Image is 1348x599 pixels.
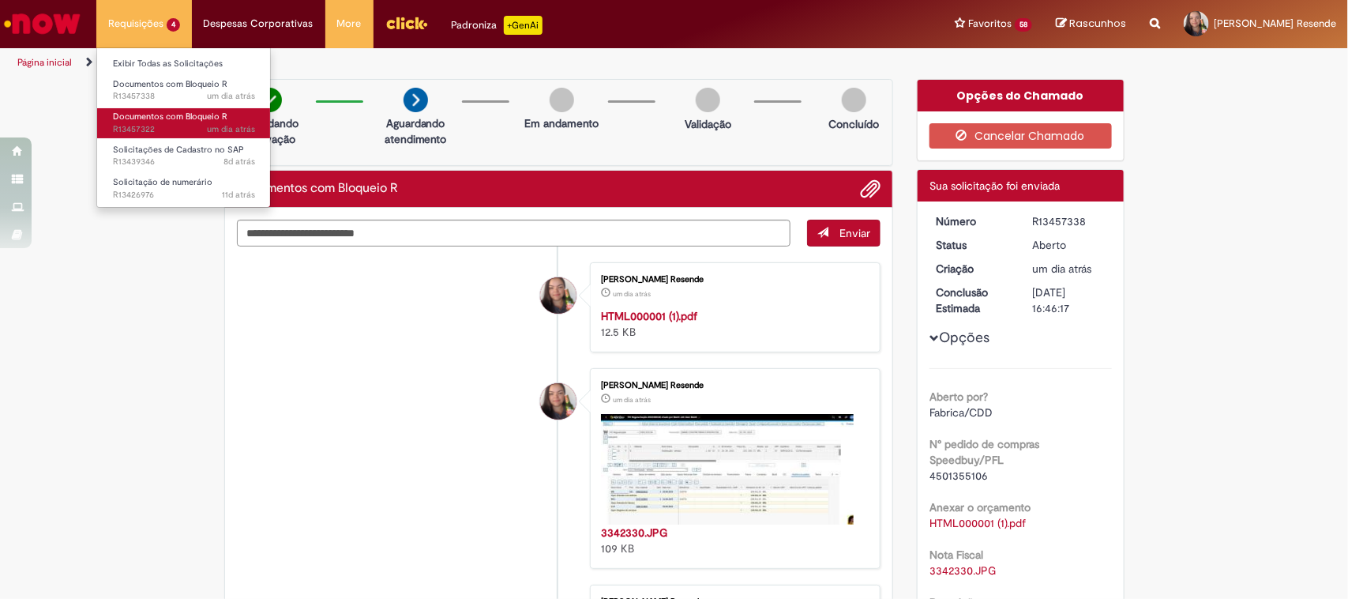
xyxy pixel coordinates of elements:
dt: Criação [924,261,1021,277]
a: Rascunhos [1056,17,1126,32]
div: Aline Pereira Resende [540,383,576,420]
p: Aguardando atendimento [377,115,454,147]
button: Cancelar Chamado [929,123,1112,149]
span: Documentos com Bloqueio R [113,78,227,90]
b: Anexar o orçamento [929,500,1031,514]
button: Enviar [807,220,881,247]
time: 28/08/2025 11:45:45 [613,395,651,405]
a: Aberto R13457338 : Documentos com Bloqueio R [97,76,271,105]
div: Aberto [1033,237,1106,253]
a: Aberto R13457322 : Documentos com Bloqueio R [97,108,271,138]
span: Solicitação de numerário [113,176,212,188]
span: um dia atrás [613,289,651,299]
b: N° pedido de compras Speedbuy/PFL [929,437,1039,467]
span: Requisições [108,16,163,32]
dt: Conclusão Estimada [924,284,1021,316]
span: Documentos com Bloqueio R [113,111,227,122]
span: 4501355106 [929,469,988,483]
span: R13457338 [113,90,255,103]
span: Rascunhos [1069,16,1126,31]
span: Enviar [839,226,870,240]
p: +GenAi [504,16,543,35]
div: [PERSON_NAME] Resende [601,381,864,390]
span: um dia atrás [207,123,255,135]
time: 28/08/2025 11:45:01 [207,123,255,135]
b: Aberto por? [929,390,988,404]
textarea: Digite sua mensagem aqui... [237,220,791,247]
div: Aline Pereira Resende [540,277,576,314]
dt: Status [924,237,1021,253]
time: 28/08/2025 11:45:51 [613,289,651,299]
span: um dia atrás [207,90,255,102]
div: [PERSON_NAME] Resende [601,275,864,284]
ul: Requisições [96,47,271,208]
div: 12.5 KB [601,308,864,340]
span: Fabrica/CDD [929,405,993,420]
p: Validação [685,116,731,132]
a: HTML000001 (1).pdf [601,309,697,323]
span: R13457322 [113,123,255,136]
span: [PERSON_NAME] Resende [1214,17,1336,30]
span: More [337,16,362,32]
span: 58 [1015,18,1032,32]
a: Aberto R13439346 : Solicitações de Cadastro no SAP [97,141,271,171]
time: 19/08/2025 08:59:15 [222,189,255,201]
span: R13439346 [113,156,255,168]
div: 109 KB [601,525,864,556]
span: 11d atrás [222,189,255,201]
a: Exibir Todas as Solicitações [97,55,271,73]
span: R13426976 [113,189,255,202]
span: Sua solicitação foi enviada [929,179,1060,193]
b: Nota Fiscal [929,548,983,562]
time: 28/08/2025 11:46:14 [207,90,255,102]
div: R13457338 [1033,213,1106,229]
div: Padroniza [452,16,543,35]
span: um dia atrás [613,395,651,405]
div: 28/08/2025 11:46:13 [1033,261,1106,277]
img: img-circle-grey.png [842,88,866,112]
span: Despesas Corporativas [204,16,314,32]
time: 28/08/2025 11:46:13 [1033,262,1092,276]
img: arrow-next.png [404,88,428,112]
span: 8d atrás [223,156,255,168]
p: Concluído [828,116,879,132]
span: 4 [167,18,180,32]
img: ServiceNow [2,8,83,40]
a: Página inicial [17,56,72,69]
a: Aberto R13426976 : Solicitação de numerário [97,174,271,203]
p: Em andamento [524,115,599,131]
ul: Trilhas de página [12,48,887,77]
a: Download de HTML000001 (1).pdf [929,516,1026,530]
time: 22/08/2025 11:14:34 [223,156,255,168]
a: Download de 3342330.JPG [929,563,996,578]
img: click_logo_yellow_360x200.png [385,11,428,35]
dt: Número [924,213,1021,229]
h2: Documentos com Bloqueio R Histórico de tíquete [237,182,399,196]
a: 3342330.JPG [601,526,667,540]
div: [DATE] 16:46:17 [1033,284,1106,316]
img: img-circle-grey.png [696,88,720,112]
button: Adicionar anexos [860,179,881,199]
span: Solicitações de Cadastro no SAP [113,144,244,156]
div: Opções do Chamado [918,80,1124,111]
span: um dia atrás [1033,262,1092,276]
span: Favoritos [968,16,1012,32]
img: img-circle-grey.png [550,88,574,112]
